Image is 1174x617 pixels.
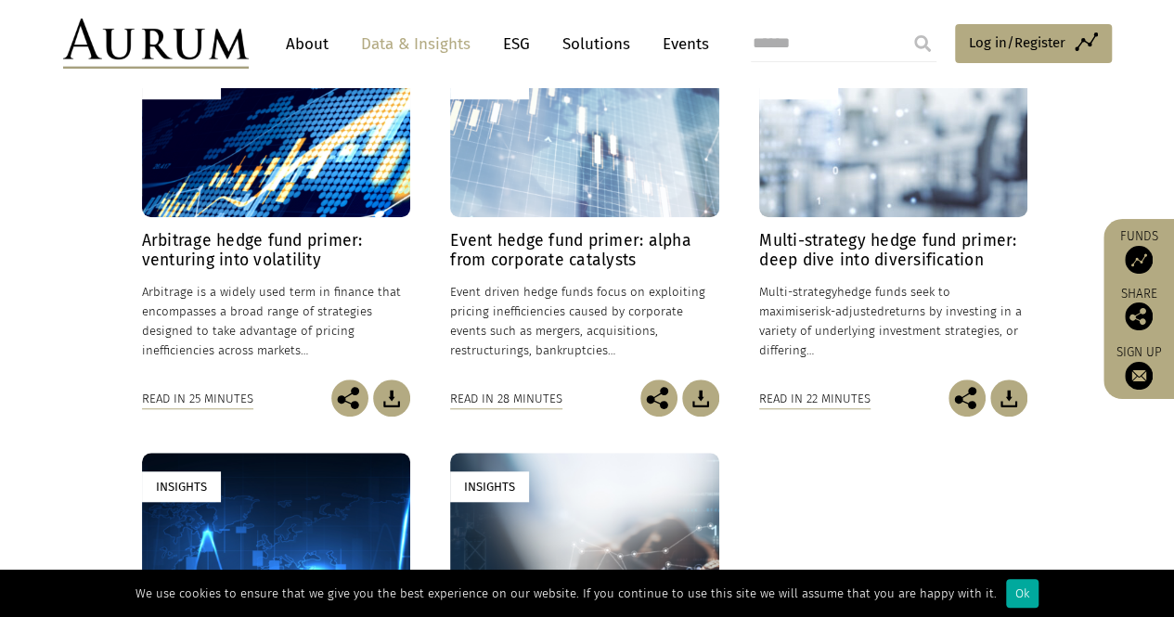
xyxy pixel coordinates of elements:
img: Sign up to our newsletter [1125,362,1153,390]
span: risk-adjusted [811,304,884,318]
img: Download Article [990,379,1027,417]
a: Events [653,27,709,61]
a: ESG [494,27,539,61]
a: Insights Multi-strategy hedge fund primer: deep dive into diversification Multi-strategyhedge fun... [759,50,1027,380]
a: Solutions [553,27,639,61]
div: Read in 22 minutes [759,389,871,409]
a: Sign up [1113,344,1165,390]
a: Funds [1113,228,1165,274]
p: Arbitrage is a widely used term in finance that encompasses a broad range of strategies designed ... [142,282,410,361]
img: Share this post [1125,302,1153,330]
p: hedge funds seek to maximise returns by investing in a variety of underlying investment strategie... [759,282,1027,361]
a: Insights Event hedge fund primer: alpha from corporate catalysts Event driven hedge funds focus o... [450,50,718,380]
div: Share [1113,288,1165,330]
a: Insights Arbitrage hedge fund primer: venturing into volatility Arbitrage is a widely used term i... [142,50,410,380]
img: Access Funds [1125,246,1153,274]
img: Share this post [640,379,677,417]
div: Read in 25 minutes [142,389,253,409]
img: Share this post [948,379,986,417]
div: Insights [450,471,529,502]
img: Share this post [331,379,368,417]
input: Submit [904,25,941,62]
div: Insights [142,471,221,502]
div: Read in 28 minutes [450,389,562,409]
a: About [277,27,338,61]
h4: Arbitrage hedge fund primer: venturing into volatility [142,231,410,270]
a: Log in/Register [955,24,1112,63]
a: Data & Insights [352,27,480,61]
h4: Multi-strategy hedge fund primer: deep dive into diversification [759,231,1027,270]
img: Download Article [682,379,719,417]
span: Log in/Register [969,32,1065,54]
p: Event driven hedge funds focus on exploiting pricing inefficiencies caused by corporate events su... [450,282,718,361]
div: Ok [1006,579,1039,608]
span: Multi-strategy [759,285,837,299]
img: Download Article [373,379,410,417]
img: Aurum [63,19,249,69]
h4: Event hedge fund primer: alpha from corporate catalysts [450,231,718,270]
